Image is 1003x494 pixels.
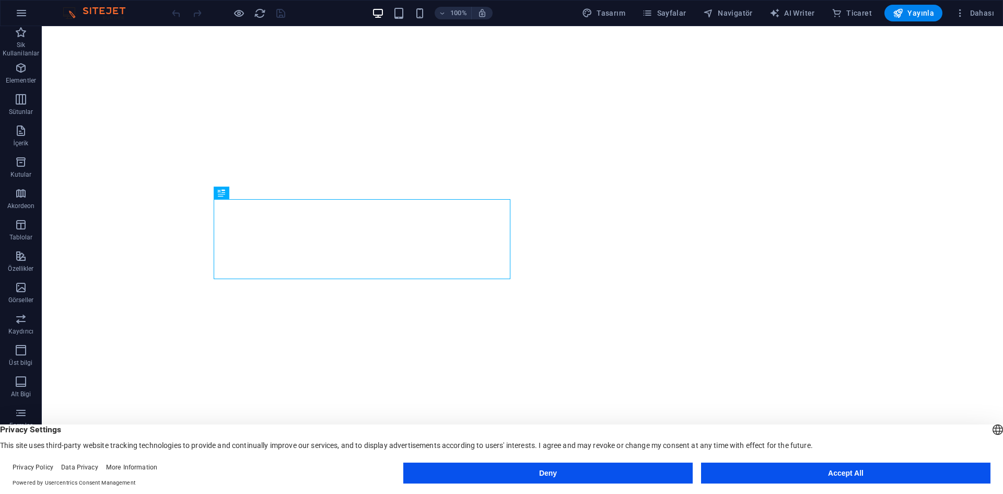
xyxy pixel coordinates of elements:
p: Sütunlar [9,108,33,116]
p: Tablolar [9,233,33,242]
span: Tasarım [582,8,625,18]
p: Formlar [9,421,32,430]
span: Dahası [955,8,994,18]
img: Editor Logo [60,7,138,19]
p: Akordeon [7,202,35,210]
p: Kaydırıcı [8,327,33,336]
span: AI Writer [769,8,815,18]
p: Elementler [6,76,36,85]
p: Kutular [10,170,32,179]
h6: 100% [450,7,467,19]
button: Ticaret [827,5,876,21]
span: Sayfalar [642,8,686,18]
p: Görseller [8,296,33,304]
p: İçerik [13,139,28,147]
button: Navigatör [699,5,757,21]
span: Navigatör [703,8,753,18]
span: Ticaret [832,8,872,18]
i: Yeniden boyutlandırmada yakınlaştırma düzeyini seçilen cihaza uyacak şekilde otomatik olarak ayarla. [477,8,487,18]
div: Tasarım (Ctrl+Alt+Y) [578,5,629,21]
i: Sayfayı yeniden yükleyin [254,7,266,19]
p: Alt Bigi [11,390,31,398]
button: Sayfalar [638,5,691,21]
button: reload [253,7,266,19]
button: Tasarım [578,5,629,21]
p: Üst bilgi [9,359,32,367]
p: Özellikler [8,265,33,273]
button: 100% [435,7,472,19]
button: Ön izleme modundan çıkıp düzenlemeye devam etmek için buraya tıklayın [232,7,245,19]
span: Yayınla [893,8,934,18]
button: AI Writer [765,5,819,21]
button: Dahası [951,5,998,21]
button: Yayınla [884,5,942,21]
